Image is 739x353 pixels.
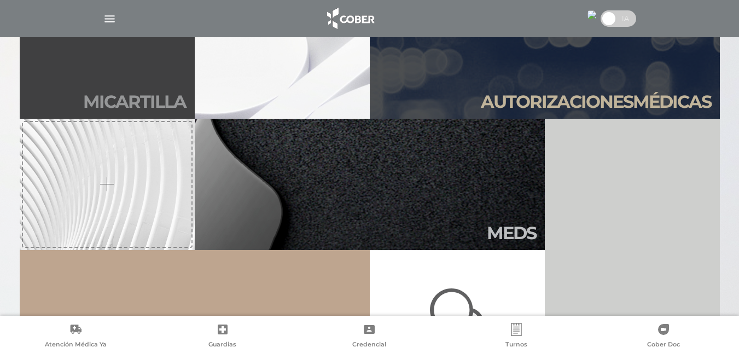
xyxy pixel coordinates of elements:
img: 24613 [587,10,596,19]
a: Guardias [149,323,296,351]
img: Cober_menu-lines-white.svg [103,12,117,26]
span: Credencial [352,340,386,350]
a: Meds [195,119,545,250]
h2: Mi car tilla [83,91,186,112]
h2: Autori zaciones médicas [481,91,711,112]
a: Turnos [443,323,590,351]
h2: Meds [487,223,536,244]
a: Atención Médica Ya [2,323,149,351]
span: Guardias [208,340,236,350]
span: Cober Doc [647,340,680,350]
span: Atención Médica Ya [45,340,107,350]
a: Credencial [296,323,443,351]
img: logo_cober_home-white.png [321,5,379,32]
span: Turnos [505,340,527,350]
a: Cober Doc [590,323,737,351]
